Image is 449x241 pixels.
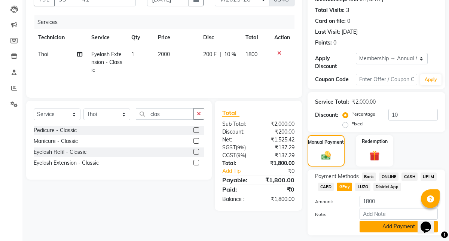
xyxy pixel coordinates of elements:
span: GPay [337,183,352,191]
div: ₹0 [265,167,300,175]
span: ONLINE [379,173,398,181]
div: Discount: [315,111,338,119]
th: Disc [199,29,241,46]
div: Apply Discount [315,55,356,70]
span: Bank [362,173,376,181]
th: Qty [127,29,153,46]
span: | [220,51,221,58]
div: ₹1,525.42 [258,136,300,144]
div: ₹0 [258,185,300,194]
input: Amount [360,196,438,207]
th: Price [153,29,199,46]
div: Service Total: [315,98,349,106]
th: Total [241,29,270,46]
span: SGST [222,144,236,151]
iframe: chat widget [418,211,442,234]
div: Sub Total: [217,120,258,128]
label: Redemption [362,138,388,145]
span: CGST [222,152,236,159]
div: [DATE] [342,28,358,36]
div: Total: [217,159,258,167]
div: ₹2,000.00 [258,120,300,128]
span: UPI M [421,173,437,181]
span: 9% [238,152,245,158]
span: 9% [237,144,244,150]
span: CASH [401,173,418,181]
div: Eyelash Extension - Classic [34,159,99,167]
div: 0 [347,17,350,25]
span: 1 [131,51,134,58]
div: Payable: [217,176,258,184]
span: 1800 [245,51,257,58]
label: Percentage [351,111,375,118]
div: Card on file: [315,17,346,25]
div: Last Visit: [315,28,340,36]
span: Eyelash Extension - Classic [91,51,122,73]
div: ( ) [217,144,258,152]
label: Amount: [309,198,354,205]
th: Technician [34,29,87,46]
div: ₹2,000.00 [352,98,376,106]
div: Coupon Code [315,76,356,83]
input: Search or Scan [136,108,194,120]
div: Discount: [217,128,258,136]
div: ₹1,800.00 [258,195,300,203]
div: Balance : [217,195,258,203]
button: Apply [420,74,442,85]
div: Paid: [217,185,258,194]
div: 3 [346,6,349,14]
span: District App [373,183,401,191]
span: Thoi [38,51,48,58]
div: ₹200.00 [258,128,300,136]
span: 200 F [203,51,217,58]
label: Fixed [351,120,363,127]
div: 0 [333,39,336,47]
div: Pedicure - Classic [34,126,77,134]
span: Total [222,109,239,117]
div: ₹137.29 [258,144,300,152]
div: ₹1,800.00 [258,159,300,167]
div: Manicure - Classic [34,137,78,145]
div: ( ) [217,152,258,159]
div: ₹137.29 [258,152,300,159]
img: _cash.svg [318,150,334,161]
span: 10 % [224,51,236,58]
label: Note: [309,211,354,218]
th: Action [270,29,294,46]
input: Add Note [360,208,438,220]
div: Eyelash Refil - Classic [34,148,86,156]
button: Add Payment [360,221,438,232]
span: Payment Methods [315,173,359,180]
span: CARD [318,183,334,191]
div: ₹1,800.00 [258,176,300,184]
a: Add Tip [217,167,265,175]
div: Services [34,15,300,29]
span: LUZO [355,183,370,191]
div: Net: [217,136,258,144]
div: Total Visits: [315,6,345,14]
div: Points: [315,39,332,47]
img: _gift.svg [366,149,383,162]
label: Manual Payment [308,139,344,146]
span: 2000 [158,51,170,58]
input: Enter Offer / Coupon Code [356,74,417,85]
th: Service [87,29,127,46]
